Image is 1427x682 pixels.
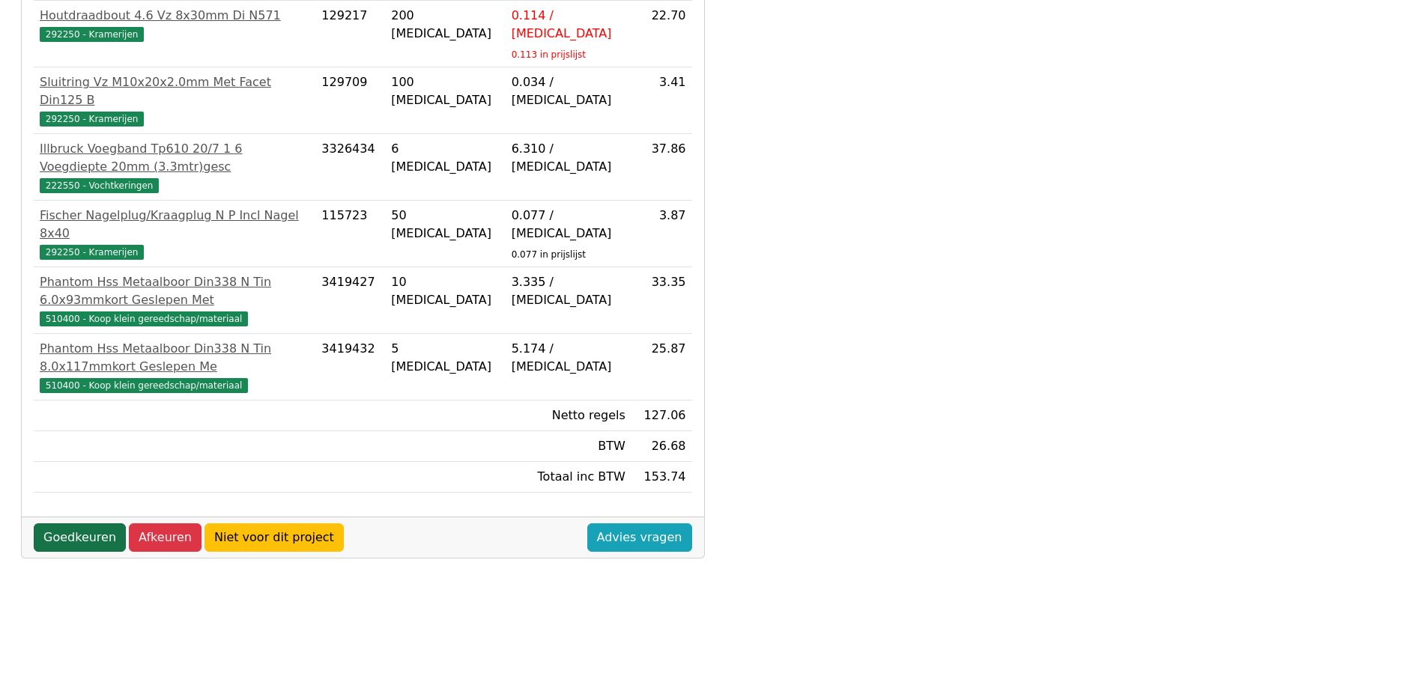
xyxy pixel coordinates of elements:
[40,340,309,376] div: Phantom Hss Metaalboor Din338 N Tin 8.0x117mmkort Geslepen Me
[391,207,499,243] div: 50 [MEDICAL_DATA]
[34,523,126,552] a: Goedkeuren
[40,207,309,243] div: Fischer Nagelplug/Kraagplug N P Incl Nagel 8x40
[587,523,692,552] a: Advies vragen
[391,340,499,376] div: 5 [MEDICAL_DATA]
[40,273,309,309] div: Phantom Hss Metaalboor Din338 N Tin 6.0x93mmkort Geslepen Met
[40,140,309,194] a: Illbruck Voegband Tp610 20/7 1 6 Voegdiepte 20mm (3.3mtr)gesc222550 - Vochtkeringen
[315,134,385,201] td: 3326434
[315,1,385,67] td: 129217
[391,7,499,43] div: 200 [MEDICAL_DATA]
[391,273,499,309] div: 10 [MEDICAL_DATA]
[40,207,309,261] a: Fischer Nagelplug/Kraagplug N P Incl Nagel 8x40292250 - Kramerijen
[40,7,309,43] a: Houtdraadbout 4.6 Vz 8x30mm Di N571292250 - Kramerijen
[512,273,625,309] div: 3.335 / [MEDICAL_DATA]
[315,67,385,134] td: 129709
[512,73,625,109] div: 0.034 / [MEDICAL_DATA]
[40,245,144,260] span: 292250 - Kramerijen
[506,462,631,493] td: Totaal inc BTW
[40,311,248,326] span: 510400 - Koop klein gereedschap/materiaal
[40,7,309,25] div: Houtdraadbout 4.6 Vz 8x30mm Di N571
[40,340,309,394] a: Phantom Hss Metaalboor Din338 N Tin 8.0x117mmkort Geslepen Me510400 - Koop klein gereedschap/mate...
[512,7,625,43] div: 0.114 / [MEDICAL_DATA]
[204,523,344,552] a: Niet voor dit project
[40,27,144,42] span: 292250 - Kramerijen
[391,140,499,176] div: 6 [MEDICAL_DATA]
[40,378,248,393] span: 510400 - Koop klein gereedschap/materiaal
[631,431,692,462] td: 26.68
[129,523,202,552] a: Afkeuren
[512,140,625,176] div: 6.310 / [MEDICAL_DATA]
[631,1,692,67] td: 22.70
[40,140,309,176] div: Illbruck Voegband Tp610 20/7 1 6 Voegdiepte 20mm (3.3mtr)gesc
[512,49,586,60] sub: 0.113 in prijslijst
[631,401,692,431] td: 127.06
[506,431,631,462] td: BTW
[40,273,309,327] a: Phantom Hss Metaalboor Din338 N Tin 6.0x93mmkort Geslepen Met510400 - Koop klein gereedschap/mate...
[40,73,309,127] a: Sluitring Vz M10x20x2.0mm Met Facet Din125 B292250 - Kramerijen
[506,401,631,431] td: Netto regels
[631,462,692,493] td: 153.74
[40,112,144,127] span: 292250 - Kramerijen
[631,134,692,201] td: 37.86
[315,267,385,334] td: 3419427
[512,249,586,260] sub: 0.077 in prijslijst
[40,73,309,109] div: Sluitring Vz M10x20x2.0mm Met Facet Din125 B
[512,340,625,376] div: 5.174 / [MEDICAL_DATA]
[315,201,385,267] td: 115723
[631,334,692,401] td: 25.87
[391,73,499,109] div: 100 [MEDICAL_DATA]
[631,267,692,334] td: 33.35
[315,334,385,401] td: 3419432
[631,67,692,134] td: 3.41
[631,201,692,267] td: 3.87
[40,178,159,193] span: 222550 - Vochtkeringen
[512,207,625,243] div: 0.077 / [MEDICAL_DATA]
